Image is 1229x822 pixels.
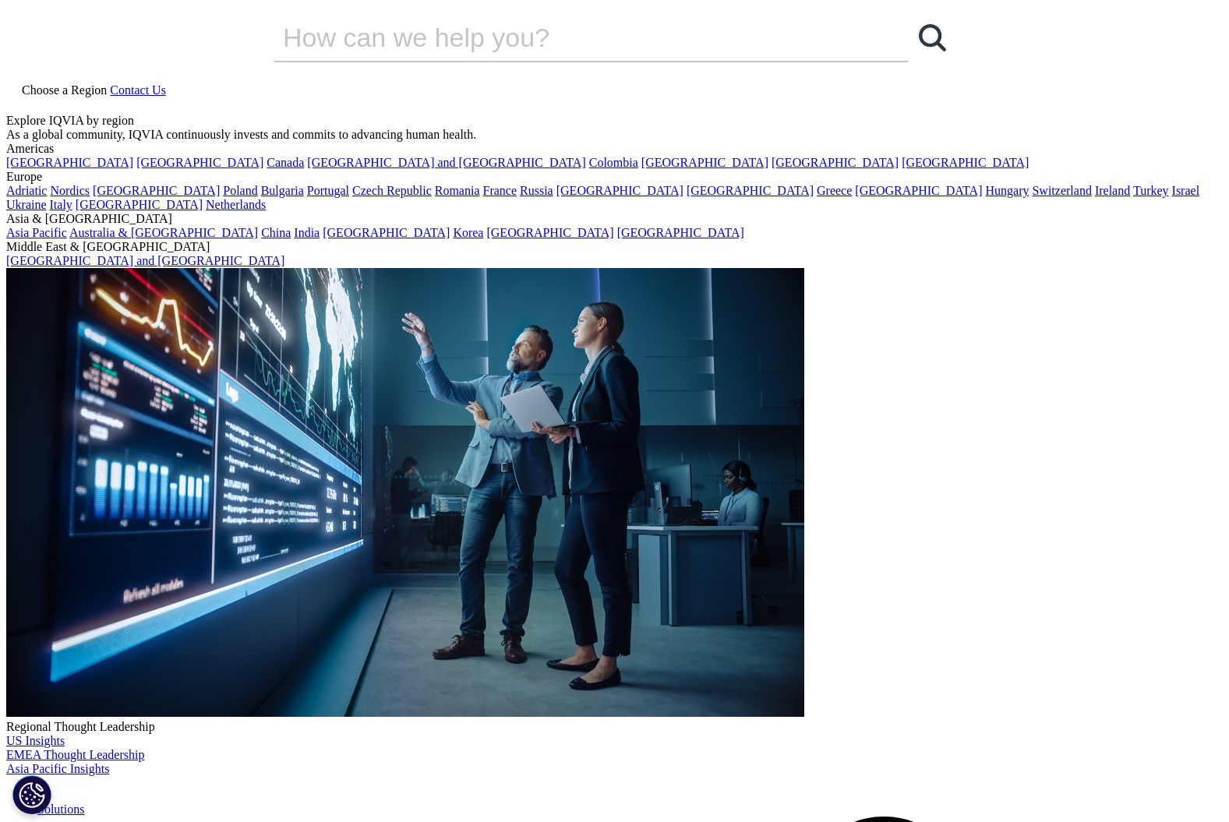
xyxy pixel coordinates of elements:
a: [GEOGRAPHIC_DATA] [687,184,814,197]
a: Contact Us [110,83,166,97]
a: Italy [50,198,72,211]
a: [GEOGRAPHIC_DATA] [902,156,1029,169]
a: Australia & [GEOGRAPHIC_DATA] [69,226,258,239]
a: Switzerland [1032,184,1091,197]
a: [GEOGRAPHIC_DATA] [617,226,744,239]
a: Korea [453,226,483,239]
a: Czech Republic [352,184,432,197]
a: Israel [1172,184,1200,197]
a: Romania [435,184,480,197]
a: Turkey [1133,184,1169,197]
div: Asia & [GEOGRAPHIC_DATA] [6,212,1223,226]
div: As a global community, IQVIA continuously invests and commits to advancing human health. [6,128,1223,142]
a: [GEOGRAPHIC_DATA] [93,184,220,197]
div: Americas [6,142,1223,156]
a: [GEOGRAPHIC_DATA] [772,156,899,169]
a: [GEOGRAPHIC_DATA] and [GEOGRAPHIC_DATA] [6,254,284,267]
a: Nordics [50,184,90,197]
a: Colombia [589,156,638,169]
a: Canada [267,156,304,169]
a: [GEOGRAPHIC_DATA] [76,198,203,211]
a: India [294,226,320,239]
a: Poland [223,184,257,197]
div: Europe [6,170,1223,184]
a: Adriatic [6,184,47,197]
a: Ukraine [6,198,47,211]
span: Choose a Region [22,83,107,97]
input: Search [274,14,864,61]
a: Netherlands [206,198,266,211]
a: Russia [520,184,553,197]
a: Ireland [1095,184,1130,197]
a: China [261,226,291,239]
a: [GEOGRAPHIC_DATA] [6,156,133,169]
a: [GEOGRAPHIC_DATA] [556,184,683,197]
a: Solutions [37,803,84,816]
a: [GEOGRAPHIC_DATA] [641,156,768,169]
div: Middle East & [GEOGRAPHIC_DATA] [6,240,1223,254]
a: [GEOGRAPHIC_DATA] and [GEOGRAPHIC_DATA] [307,156,585,169]
button: Cookies Settings [12,775,51,814]
a: EMEA Thought Leadership [6,748,144,761]
a: Search [909,14,955,61]
a: [GEOGRAPHIC_DATA] [855,184,982,197]
a: US Insights [6,734,65,747]
div: Regional Thought Leadership [6,720,1223,734]
a: Hungary [985,184,1029,197]
svg: Search [919,24,946,51]
a: Greece [817,184,852,197]
img: 2093_analyzing-data-using-big-screen-display-and-laptop.png [6,268,804,717]
a: [GEOGRAPHIC_DATA] [136,156,263,169]
a: Asia Pacific Insights [6,762,109,775]
a: France [483,184,517,197]
div: Explore IQVIA by region [6,114,1223,128]
a: [GEOGRAPHIC_DATA] [486,226,613,239]
a: Bulgaria [261,184,304,197]
a: Portugal [307,184,349,197]
a: Asia Pacific [6,226,67,239]
a: [GEOGRAPHIC_DATA] [323,226,450,239]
